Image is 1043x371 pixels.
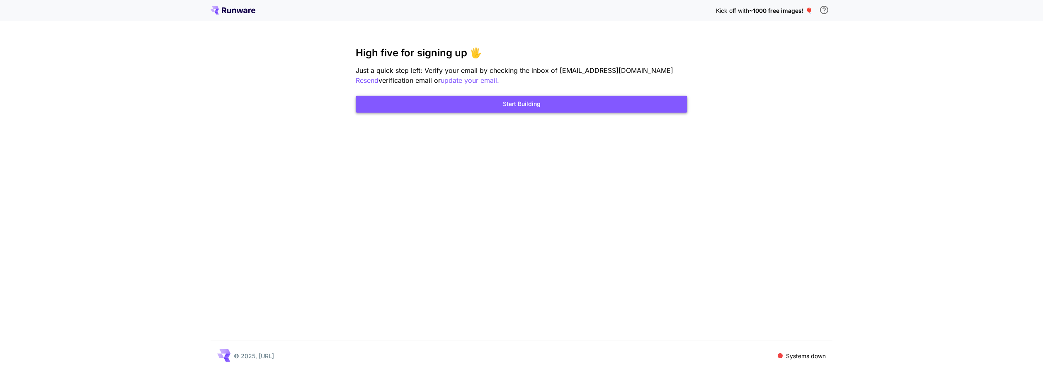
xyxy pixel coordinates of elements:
button: Resend [356,75,378,86]
span: Kick off with [716,7,749,14]
button: In order to qualify for free credit, you need to sign up with a business email address and click ... [816,2,832,18]
span: verification email or [378,76,441,84]
span: Just a quick step left: Verify your email by checking the inbox of [EMAIL_ADDRESS][DOMAIN_NAME] [356,66,673,75]
span: ~1000 free images! 🎈 [749,7,813,14]
h3: High five for signing up 🖐️ [356,47,687,59]
p: Systems down [786,352,826,360]
button: update your email. [441,75,499,86]
button: Start Building [356,96,687,113]
p: © 2025, [URL] [234,352,274,360]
